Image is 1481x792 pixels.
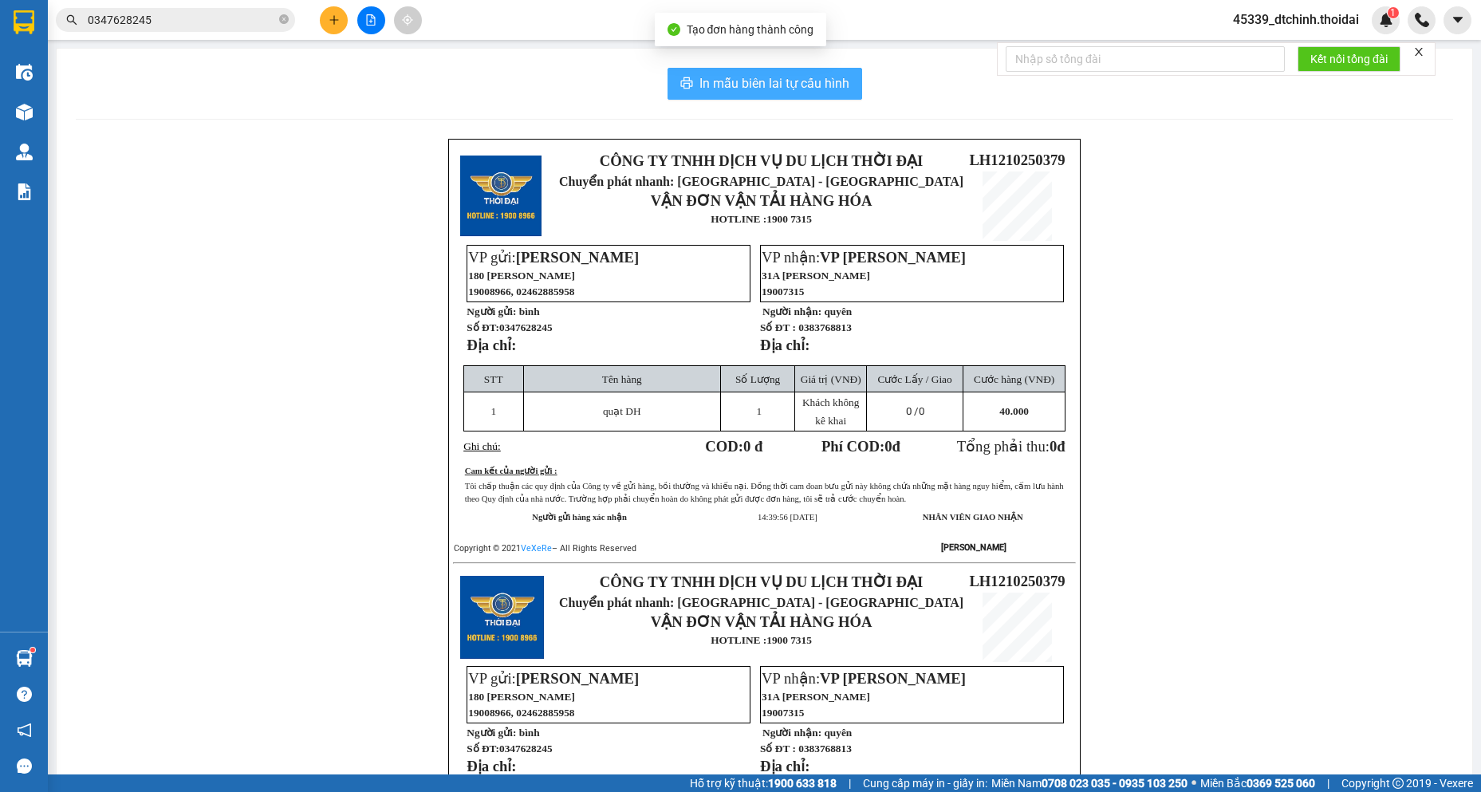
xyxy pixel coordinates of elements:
[16,183,33,200] img: solution-icon
[468,691,575,703] span: 180 [PERSON_NAME]
[559,596,963,609] span: Chuyển phát nhanh: [GEOGRAPHIC_DATA] - [GEOGRAPHIC_DATA]
[468,270,575,282] span: 180 [PERSON_NAME]
[957,438,1065,455] span: Tổng phải thu:
[919,405,924,417] span: 0
[735,373,780,385] span: Số Lượng
[467,321,552,333] strong: Số ĐT:
[519,305,540,317] span: bình
[651,613,872,630] strong: VẬN ĐƠN VẬN TẢI HÀNG HÓA
[1415,13,1429,27] img: phone-icon
[499,743,553,755] span: 0347628245
[820,249,966,266] span: VP [PERSON_NAME]
[394,6,422,34] button: aim
[402,14,413,26] span: aim
[711,634,766,646] strong: HOTLINE :
[760,321,796,333] strong: Số ĐT :
[969,152,1065,168] span: LH1210250379
[467,337,516,353] strong: Địa chỉ:
[1006,46,1285,72] input: Nhập số tổng đài
[1388,7,1399,18] sup: 1
[743,438,762,455] span: 0 đ
[705,438,762,455] strong: COD:
[651,192,872,209] strong: VẬN ĐƠN VẬN TẢI HÀNG HÓA
[687,23,814,36] span: Tạo đơn hàng thành công
[766,634,812,646] strong: 1900 7315
[766,213,812,225] strong: 1900 7315
[1413,46,1424,57] span: close
[711,213,766,225] strong: HOTLINE :
[468,670,639,687] span: VP gửi:
[941,542,1006,553] strong: [PERSON_NAME]
[668,23,680,36] span: check-circle
[460,156,542,237] img: logo
[519,727,540,739] span: bình
[454,543,636,554] span: Copyright © 2021 – All Rights Reserved
[465,467,557,475] u: Cam kết của người gửi :
[824,305,852,317] span: quyên
[974,373,1054,385] span: Cước hàng (VNĐ)
[532,513,627,522] strong: Người gửi hàng xác nhận
[762,670,966,687] span: VP nhận:
[279,14,289,24] span: close-circle
[762,270,870,282] span: 31A [PERSON_NAME]
[1200,774,1315,792] span: Miền Bắc
[17,687,32,702] span: question-circle
[762,286,804,297] span: 19007315
[602,373,642,385] span: Tên hàng
[329,14,340,26] span: plus
[17,723,32,738] span: notification
[521,543,552,554] a: VeXeRe
[906,405,924,417] span: 0 /
[1220,10,1372,30] span: 45339_dtchinh.thoidai
[762,305,821,317] strong: Người nhận:
[467,743,552,755] strong: Số ĐT:
[603,405,641,417] span: quạt DH
[923,513,1023,522] strong: NHÂN VIÊN GIAO NHẬN
[668,68,862,100] button: printerIn mẫu biên lai tự cấu hình
[484,373,503,385] span: STT
[1298,46,1400,72] button: Kết nối tổng đài
[467,758,516,774] strong: Địa chỉ:
[320,6,348,34] button: plus
[884,438,892,455] span: 0
[760,758,809,774] strong: Địa chỉ:
[16,144,33,160] img: warehouse-icon
[365,14,376,26] span: file-add
[16,104,33,120] img: warehouse-icon
[699,73,849,93] span: In mẫu biên lai tự cấu hình
[824,727,852,739] span: quyên
[762,691,870,703] span: 31A [PERSON_NAME]
[798,743,852,755] span: 0383768813
[516,249,639,266] span: [PERSON_NAME]
[16,64,33,81] img: warehouse-icon
[1392,778,1404,789] span: copyright
[802,396,859,427] span: Khách không kê khai
[468,286,574,297] span: 19008966, 02462885958
[762,249,966,266] span: VP nhận:
[1057,438,1065,455] span: đ
[1379,13,1393,27] img: icon-new-feature
[758,513,817,522] span: 14:39:56 [DATE]
[88,11,276,29] input: Tìm tên, số ĐT hoặc mã đơn
[467,727,516,739] strong: Người gửi:
[600,152,923,169] strong: CÔNG TY TNHH DỊCH VỤ DU LỊCH THỜI ĐẠI
[756,405,762,417] span: 1
[1247,777,1315,790] strong: 0369 525 060
[30,648,35,652] sup: 1
[863,774,987,792] span: Cung cấp máy in - giấy in:
[1310,50,1388,68] span: Kết nối tổng đài
[999,405,1029,417] span: 40.000
[16,650,33,667] img: warehouse-icon
[760,743,796,755] strong: Số ĐT :
[17,759,32,774] span: message
[798,321,852,333] span: 0383768813
[821,438,900,455] strong: Phí COD: đ
[14,10,34,34] img: logo-vxr
[66,14,77,26] span: search
[801,373,861,385] span: Giá trị (VNĐ)
[516,670,639,687] span: [PERSON_NAME]
[357,6,385,34] button: file-add
[991,774,1188,792] span: Miền Nam
[600,573,923,590] strong: CÔNG TY TNHH DỊCH VỤ DU LỊCH THỜI ĐẠI
[690,774,837,792] span: Hỗ trợ kỹ thuật:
